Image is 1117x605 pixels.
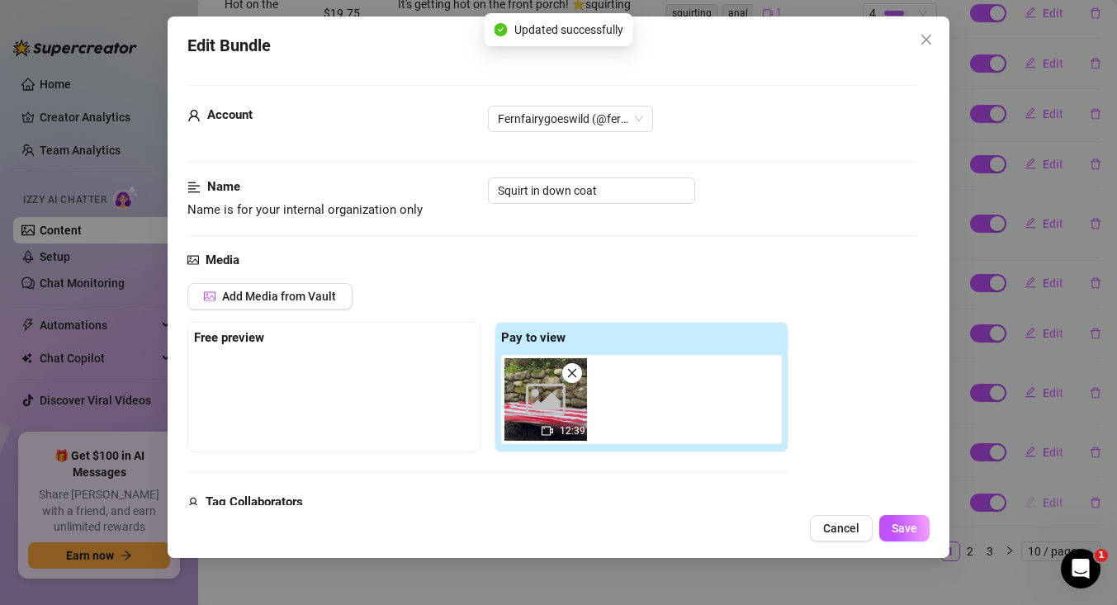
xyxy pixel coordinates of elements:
strong: Free preview [194,330,264,345]
span: check-circle [495,23,508,36]
span: user [187,106,201,125]
span: close [566,367,578,379]
span: 12:39 [560,425,585,437]
iframe: Intercom live chat [1061,549,1100,588]
span: picture [204,291,215,302]
span: Fernfairygoeswild (@fernfairygoeswildvip) [498,106,643,131]
span: user [187,493,199,513]
button: Close [913,26,940,53]
span: video-camera [542,425,553,437]
button: Cancel [810,515,873,541]
span: Edit Bundle [187,33,271,59]
button: Add Media from Vault [187,283,353,310]
span: Add Media from Vault [222,290,336,303]
strong: Media [206,253,239,267]
span: Name is for your internal organization only [187,202,423,217]
strong: Name [207,179,240,194]
strong: Tag Collaborators [206,494,303,509]
span: close [920,33,933,46]
button: Save [879,515,930,541]
span: Save [892,522,917,535]
span: align-left [187,177,201,197]
span: Cancel [823,522,859,535]
strong: Pay to view [501,330,566,345]
strong: Account [207,107,253,122]
span: Updated successfully [514,21,623,39]
span: picture [187,251,199,271]
span: Close [913,33,940,46]
input: Enter a name [488,177,695,204]
div: 12:39 [504,358,587,441]
span: 1 [1095,549,1108,562]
